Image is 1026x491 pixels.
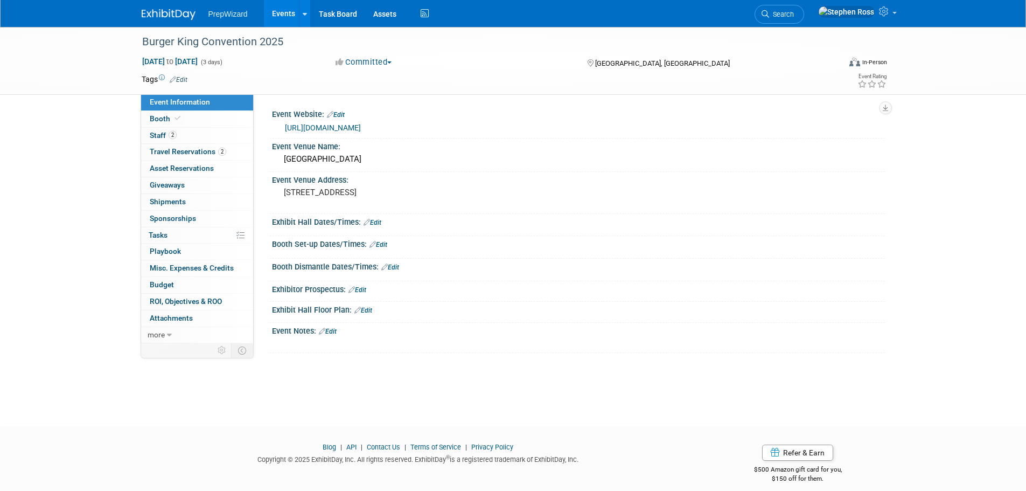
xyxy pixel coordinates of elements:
img: ExhibitDay [142,9,196,20]
a: Event Information [141,94,253,110]
a: Edit [364,219,381,226]
div: Event Rating [857,74,887,79]
a: Misc. Expenses & Credits [141,260,253,276]
a: ROI, Objectives & ROO [141,294,253,310]
div: Booth Set-up Dates/Times: [272,236,885,250]
div: Event Website: [272,106,885,120]
a: more [141,327,253,343]
a: Edit [327,111,345,119]
div: $500 Amazon gift card for you, [711,458,885,483]
a: Asset Reservations [141,161,253,177]
a: Blog [323,443,336,451]
a: Privacy Policy [471,443,513,451]
div: Exhibit Hall Floor Plan: [272,302,885,316]
div: Event Venue Name: [272,139,885,152]
span: | [358,443,365,451]
span: Search [769,10,794,18]
a: Terms of Service [410,443,461,451]
span: Booth [150,114,183,123]
span: to [165,57,175,66]
span: Playbook [150,247,181,255]
a: API [346,443,357,451]
span: (3 days) [200,59,222,66]
img: Format-Inperson.png [849,58,860,66]
span: ROI, Objectives & ROO [150,297,222,306]
div: Burger King Convention 2025 [138,32,824,52]
div: [GEOGRAPHIC_DATA] [280,151,877,168]
span: Sponsorships [150,214,196,223]
a: Booth [141,111,253,127]
img: Stephen Ross [818,6,875,18]
div: Exhibitor Prospectus: [272,281,885,295]
span: [GEOGRAPHIC_DATA], [GEOGRAPHIC_DATA] [595,59,730,67]
button: Committed [332,57,396,68]
div: Event Notes: [272,323,885,337]
div: Event Format [777,56,888,72]
a: Edit [319,328,337,335]
a: Refer & Earn [762,445,833,461]
span: Giveaways [150,181,185,189]
span: | [338,443,345,451]
span: Shipments [150,197,186,206]
span: 2 [218,148,226,156]
a: Travel Reservations2 [141,144,253,160]
a: Search [755,5,804,24]
a: Staff2 [141,128,253,144]
span: Staff [150,131,177,140]
div: Event Venue Address: [272,172,885,185]
div: $150 off for them. [711,474,885,483]
div: In-Person [862,58,887,66]
a: Giveaways [141,177,253,193]
span: PrepWizard [208,10,248,18]
span: [DATE] [DATE] [142,57,198,66]
a: Budget [141,277,253,293]
div: Copyright © 2025 ExhibitDay, Inc. All rights reserved. ExhibitDay is a registered trademark of Ex... [142,452,695,465]
div: Exhibit Hall Dates/Times: [272,214,885,228]
span: | [402,443,409,451]
a: Edit [354,307,372,314]
td: Personalize Event Tab Strip [213,343,232,357]
i: Booth reservation complete [175,115,180,121]
a: Playbook [141,244,253,260]
a: Shipments [141,194,253,210]
a: Edit [348,286,366,294]
span: Asset Reservations [150,164,214,172]
td: Tags [142,74,187,85]
span: 2 [169,131,177,139]
span: more [148,330,165,339]
a: Attachments [141,310,253,327]
a: [URL][DOMAIN_NAME] [285,123,361,132]
a: Tasks [141,227,253,244]
span: Event Information [150,98,210,106]
sup: ® [446,454,450,460]
a: Contact Us [367,443,400,451]
a: Edit [369,241,387,248]
span: | [463,443,470,451]
span: Budget [150,280,174,289]
span: Attachments [150,314,193,322]
span: Misc. Expenses & Credits [150,264,234,272]
a: Edit [381,264,399,271]
span: Travel Reservations [150,147,226,156]
a: Sponsorships [141,211,253,227]
a: Edit [170,76,187,84]
td: Toggle Event Tabs [231,343,253,357]
div: Booth Dismantle Dates/Times: [272,259,885,273]
span: Tasks [149,231,167,239]
pre: [STREET_ADDRESS] [284,188,515,197]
